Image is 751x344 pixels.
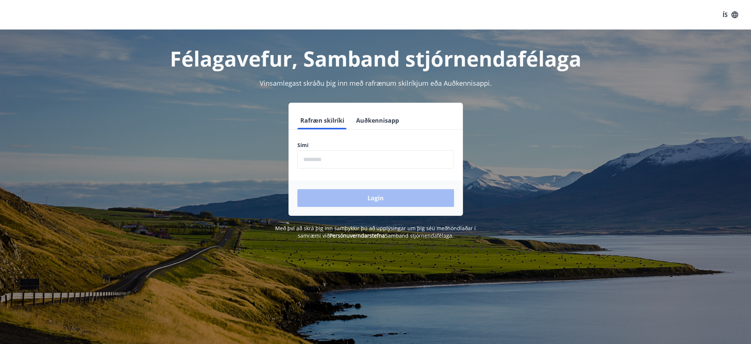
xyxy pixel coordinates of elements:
[275,225,476,239] span: Með því að skrá þig inn samþykkir þú að upplýsingar um þig séu meðhöndlaðar í samræmi við Samband...
[260,79,492,88] span: Vinsamlegast skráðu þig inn með rafrænum skilríkjum eða Auðkennisappi.
[353,112,402,129] button: Auðkennisapp
[297,112,347,129] button: Rafræn skilríki
[297,142,454,149] label: Sími
[330,232,385,239] a: Persónuverndarstefna
[119,44,633,72] h1: Félagavefur, Samband stjórnendafélaga
[718,8,742,21] button: ÍS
